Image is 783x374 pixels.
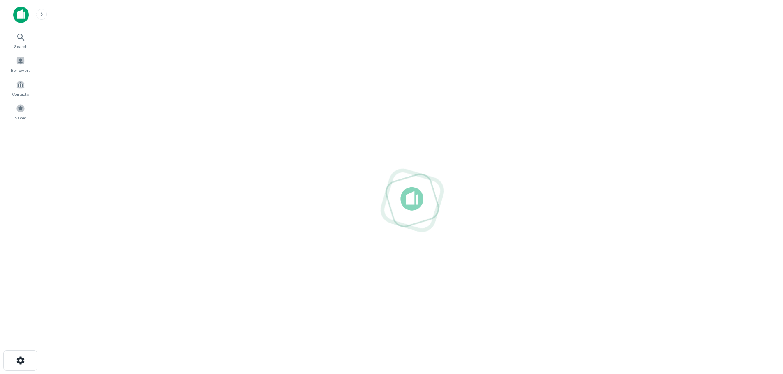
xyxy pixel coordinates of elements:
span: Borrowers [11,67,30,73]
iframe: Chat Widget [742,308,783,348]
span: Search [14,43,28,50]
a: Contacts [2,77,39,99]
a: Search [2,29,39,51]
span: Contacts [12,91,29,97]
a: Saved [2,101,39,123]
img: capitalize-icon.png [13,7,29,23]
span: Saved [15,115,27,121]
a: Borrowers [2,53,39,75]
